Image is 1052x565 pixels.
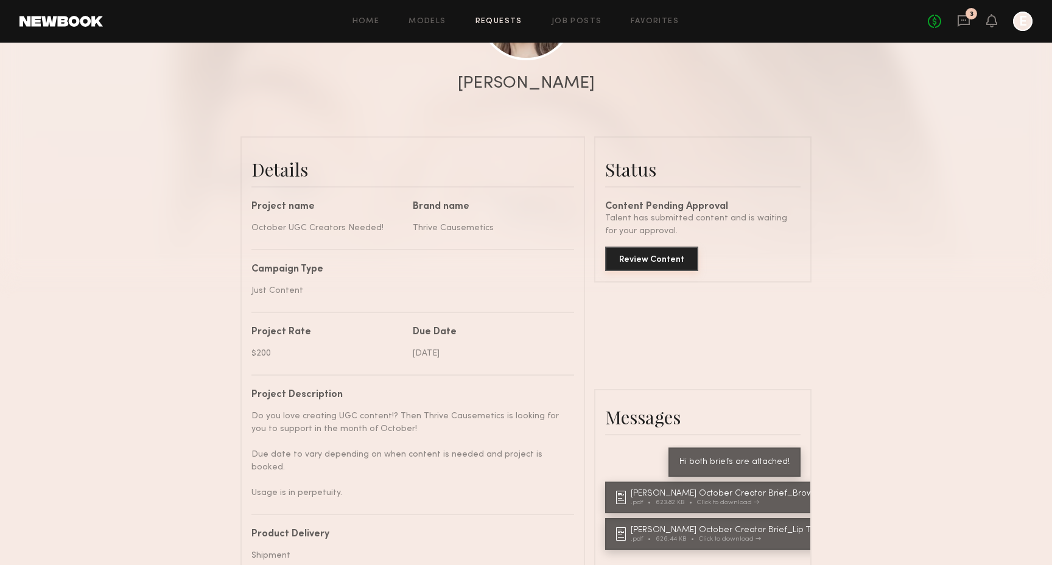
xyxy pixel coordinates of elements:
a: Home [352,18,380,26]
div: 626.44 KB [656,536,699,542]
button: Review Content [605,247,698,271]
a: Models [409,18,446,26]
a: Job Posts [552,18,602,26]
div: Messages [605,405,801,429]
div: .pdf [631,536,656,542]
div: Click to download [697,499,759,506]
div: Campaign Type [251,265,565,275]
div: [DATE] [413,347,565,360]
div: [PERSON_NAME] October Creator Brief_Lip Tint [631,526,823,535]
div: Project name [251,202,404,212]
div: Shipment [251,549,565,562]
div: Project Description [251,390,565,400]
div: Details [251,157,574,181]
div: October UGC Creators Needed! [251,222,404,234]
div: Thrive Causemetics [413,222,565,234]
div: Due Date [413,328,565,337]
div: Project Rate [251,328,404,337]
div: Just Content [251,284,565,297]
a: Favorites [631,18,679,26]
div: [PERSON_NAME] [458,75,595,92]
div: Product Delivery [251,530,565,539]
a: E [1013,12,1033,31]
a: 3 [957,14,970,29]
div: Do you love creating UGC content!? Then Thrive Causemetics is looking for you to support in the m... [251,410,565,499]
a: [PERSON_NAME] October Creator Brief_Lip Tint.pdf626.44 KBClick to download [616,526,823,542]
a: Requests [475,18,522,26]
div: 3 [970,11,973,18]
div: .pdf [631,499,656,506]
div: Content Pending Approval [605,202,801,212]
div: Status [605,157,801,181]
div: 623.82 KB [656,499,697,506]
div: Talent has submitted content and is waiting for your approval. [605,212,801,237]
a: [PERSON_NAME] October Creator Brief_Brow Gel.pdf623.82 KBClick to download [616,490,833,506]
div: Hi both briefs are attached! [679,455,790,469]
div: [PERSON_NAME] October Creator Brief_Brow Gel [631,490,833,498]
div: $200 [251,347,404,360]
div: Click to download [699,536,761,542]
div: Brand name [413,202,565,212]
